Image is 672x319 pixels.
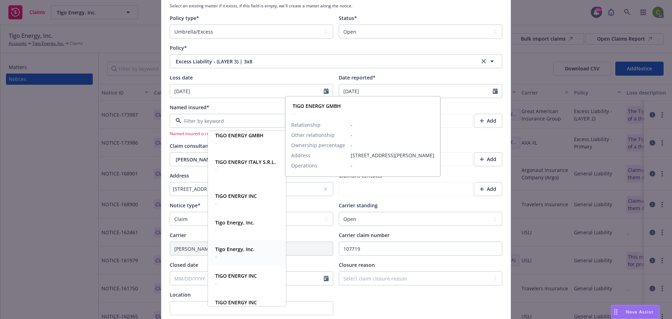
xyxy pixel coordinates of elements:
[324,88,329,94] svg: Calendar
[351,131,434,139] span: -
[215,200,257,207] span: -
[339,74,376,81] span: Date reported*
[170,262,198,268] span: Closed date
[170,104,209,111] span: Named insured*
[181,117,315,125] input: Filter by keyword
[351,152,434,159] span: [STREET_ADDRESS][PERSON_NAME]
[215,279,257,287] span: -
[215,272,257,279] strong: TIGO ENERGY INC
[291,131,335,139] span: Other relationship
[480,153,496,166] div: Add
[170,202,201,209] span: Notice type*
[170,152,333,166] button: [PERSON_NAME]clear selection
[215,166,276,173] span: -
[611,305,659,319] button: Nova Assist
[215,139,264,146] span: -
[215,226,254,234] span: -
[293,103,341,109] strong: TIGO ENERGY GMBH
[291,152,310,159] span: Address
[176,58,457,65] span: Excess Liability - (LAYER 3) | 3x8
[215,159,276,165] strong: TIGO ENERGY ITALY S.R.L.
[351,141,434,149] span: -
[215,193,257,199] strong: TIGO ENERGY INC
[215,253,254,260] span: -
[339,84,493,98] input: MM/DD/YYYY
[170,44,187,51] span: Policy*
[170,84,324,98] input: MM/DD/YYYY
[339,15,357,21] span: Status*
[291,121,321,129] span: Relationship
[215,219,254,226] strong: Tigo Energy, Inc.
[479,57,488,65] a: clear selection
[291,141,345,149] span: Ownership percentage
[339,202,378,209] span: Carrier standing
[474,152,502,166] button: Add
[170,232,186,238] span: Carrier
[170,172,189,179] span: Address
[170,15,199,21] span: Policy type*
[626,309,653,315] span: Nova Assist
[474,114,502,128] button: Add
[170,3,502,9] span: Select an existing matter if it exists, if this field is empty, we'll create a matter along the n...
[170,54,502,68] button: Excess Liability - (LAYER 3) | 3x8clear selection
[170,272,324,285] input: MM/DD/YYYY
[170,131,333,137] span: Named insured is required
[170,74,193,81] span: Loss date
[480,182,496,196] div: Add
[351,162,434,169] span: -
[215,299,257,306] strong: TIGO ENERGY INC
[351,121,434,129] span: -
[170,291,191,298] span: Location
[291,162,317,169] span: Operations
[480,114,496,127] div: Add
[173,185,323,193] div: [STREET_ADDRESS]
[176,156,304,163] span: [PERSON_NAME]
[293,110,341,117] span: -
[215,132,264,139] strong: TIGO ENERGY GMBH
[170,143,210,149] span: Claim consultant
[215,246,254,252] strong: Tigo Energy, Inc.
[493,88,498,94] svg: Calendar
[170,182,333,196] button: [STREET_ADDRESS]
[474,182,502,196] button: Add
[611,305,620,319] div: Drag to move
